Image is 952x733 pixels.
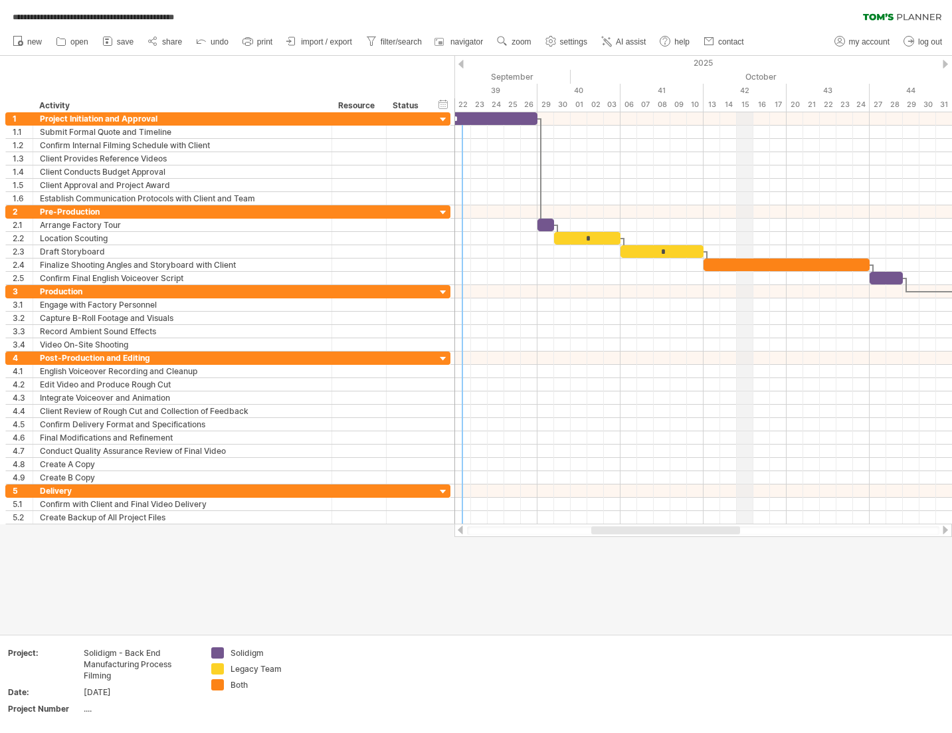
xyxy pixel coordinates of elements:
a: import / export [283,33,356,51]
div: 4.2 [13,378,33,391]
div: Monday, 22 September 2025 [454,98,471,112]
div: Resource [338,99,379,112]
div: 1.2 [13,139,33,152]
div: Tuesday, 21 October 2025 [803,98,820,112]
div: Finalize Shooting Angles and Storyboard with Client [40,259,325,271]
span: share [162,37,182,47]
div: Create Backup of All Project Files [40,511,325,524]
div: Confirm Final English Voiceover Script [40,272,325,284]
div: Thursday, 16 October 2025 [753,98,770,112]
div: Friday, 3 October 2025 [604,98,620,112]
span: print [257,37,272,47]
a: my account [831,33,894,51]
span: undo [211,37,229,47]
div: Conduct Quality Assurance Review of Final Video [40,445,325,457]
div: Draft Storyboard [40,245,325,258]
div: Video On-Site Shooting [40,338,325,351]
div: Create B Copy [40,471,325,484]
span: new [27,37,42,47]
div: Solidigm - Back End Manufacturing Process Filming [84,647,195,681]
div: Capture B-Roll Footage and Visuals [40,312,325,324]
span: open [70,37,88,47]
div: 4.1 [13,365,33,377]
div: 43 [787,84,870,98]
div: ​ [704,259,870,271]
div: Tuesday, 7 October 2025 [637,98,654,112]
div: Confirm with Client and Final Video Delivery [40,498,325,510]
div: Establish Communication Protocols with Client and Team [40,192,325,205]
div: 41 [620,84,704,98]
div: 39 [454,84,537,98]
div: Wednesday, 22 October 2025 [820,98,836,112]
a: log out [900,33,946,51]
div: Tuesday, 23 September 2025 [471,98,488,112]
div: Tuesday, 30 September 2025 [554,98,571,112]
div: Create A Copy [40,458,325,471]
div: .... [84,703,195,714]
div: Friday, 17 October 2025 [770,98,787,112]
span: AI assist [616,37,646,47]
a: zoom [494,33,535,51]
span: my account [849,37,890,47]
div: 5 [13,484,33,497]
div: Client Provides Reference Videos [40,152,325,165]
div: 4.5 [13,418,33,431]
a: navigator [432,33,487,51]
div: Wednesday, 15 October 2025 [737,98,753,112]
div: 4.3 [13,391,33,404]
div: Project Number [8,703,81,714]
span: help [674,37,690,47]
div: Confirm Delivery Format and Specifications [40,418,325,431]
span: save [117,37,134,47]
div: Pre-Production [40,205,325,218]
a: AI assist [598,33,650,51]
div: Thursday, 30 October 2025 [919,98,936,112]
div: Client Approval and Project Award [40,179,325,191]
a: new [9,33,46,51]
a: filter/search [363,33,426,51]
div: 3.4 [13,338,33,351]
a: save [99,33,138,51]
div: Friday, 26 September 2025 [521,98,537,112]
div: Edit Video and Produce Rough Cut [40,378,325,391]
div: ​ [870,272,903,284]
div: 2.4 [13,259,33,271]
div: Monday, 20 October 2025 [787,98,803,112]
div: 4.7 [13,445,33,457]
div: 4.8 [13,458,33,471]
div: Monday, 29 September 2025 [537,98,554,112]
div: Client Review of Rough Cut and Collection of Feedback [40,405,325,417]
a: settings [542,33,591,51]
span: zoom [512,37,531,47]
div: Activity [39,99,324,112]
div: 3.1 [13,298,33,311]
a: help [656,33,694,51]
div: 1.4 [13,165,33,178]
div: 40 [537,84,620,98]
div: [DATE] [84,686,195,698]
div: 42 [704,84,787,98]
div: Legacy Team [231,663,303,675]
div: 2.5 [13,272,33,284]
div: Engage with Factory Personnel [40,298,325,311]
span: settings [560,37,587,47]
div: 2.1 [13,219,33,231]
div: 1 [13,112,33,125]
div: Thursday, 25 September 2025 [504,98,521,112]
span: log out [918,37,942,47]
div: Location Scouting [40,232,325,245]
div: 4.9 [13,471,33,484]
div: Submit Formal Quote and Timeline [40,126,325,138]
div: 1.1 [13,126,33,138]
div: 1.6 [13,192,33,205]
div: 3 [13,285,33,298]
div: Client Conducts Budget Approval [40,165,325,178]
a: open [52,33,92,51]
a: undo [193,33,233,51]
div: 5.1 [13,498,33,510]
div: 2.2 [13,232,33,245]
a: share [144,33,186,51]
div: Status [393,99,422,112]
div: Wednesday, 24 September 2025 [488,98,504,112]
div: Thursday, 23 October 2025 [836,98,853,112]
